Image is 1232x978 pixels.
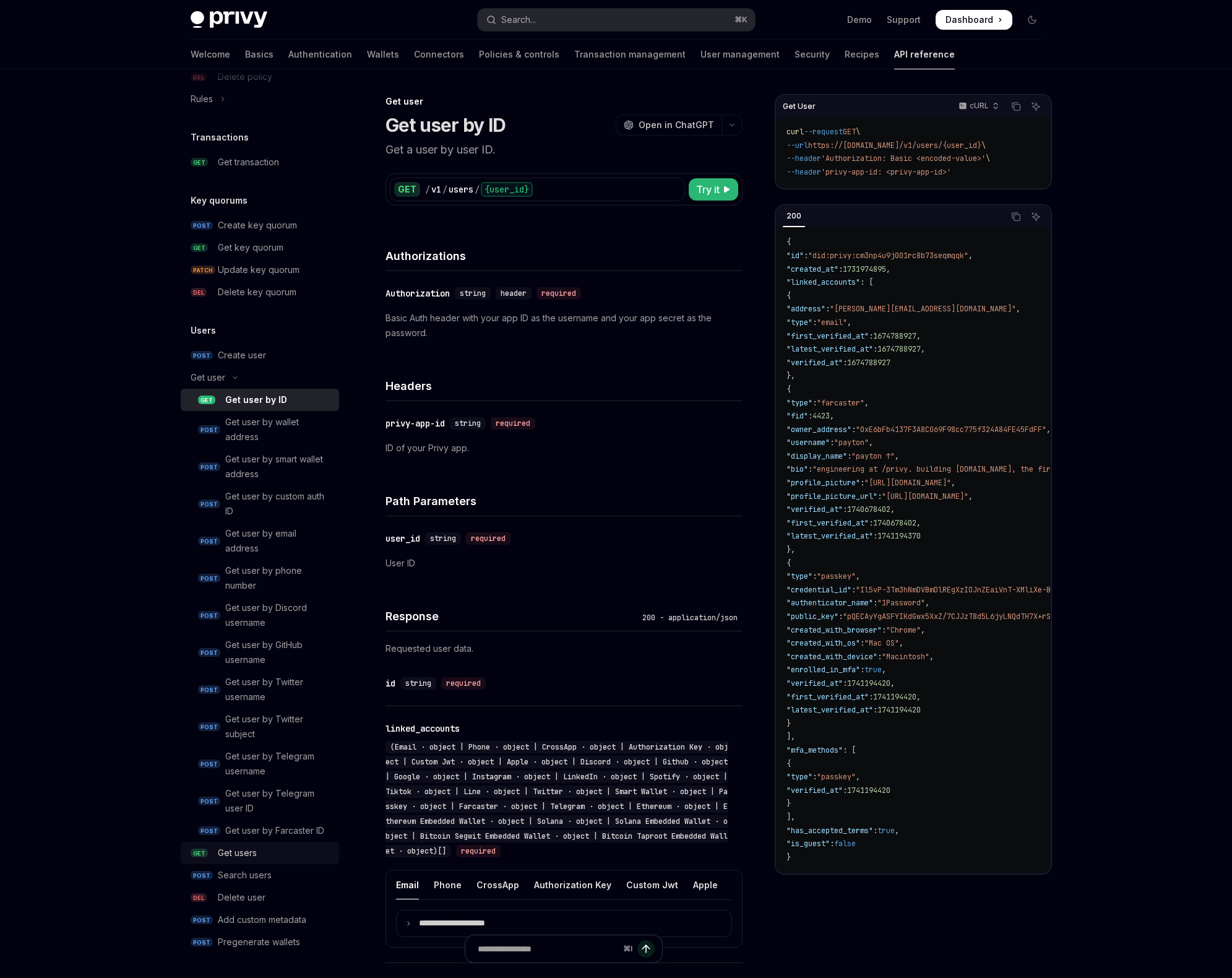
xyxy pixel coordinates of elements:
span: , [847,318,851,327]
span: , [895,826,899,836]
span: "public_key" [786,612,838,621]
div: Rules [191,92,213,106]
span: "has_accepted_terms" [786,826,873,836]
div: linked_accounts [386,722,460,735]
div: / [425,183,430,196]
span: "first_verified_at" [786,331,869,341]
span: 1674788927 [877,344,921,354]
span: } [786,719,791,729]
p: ID of your Privy app. [386,441,743,456]
span: { [786,384,791,394]
span: "created_with_browser" [786,625,882,635]
a: DELDelete key quorum [181,281,339,303]
span: POST [198,462,220,472]
p: Basic Auth header with your app ID as the username and your app secret as the password. [386,311,743,340]
div: Create key quorum [218,218,297,233]
span: : [860,638,864,648]
button: Try it [689,178,738,201]
span: POST [198,537,220,546]
span: "username" [786,438,830,448]
span: : [812,398,817,408]
a: GETGet user by ID [181,389,339,411]
span: , [830,411,834,421]
div: Get user by Telegram user ID [225,786,332,816]
span: POST [198,500,220,509]
div: Pregenerate wallets [218,935,300,950]
span: "fid" [786,411,808,421]
span: "farcaster" [817,398,864,408]
span: "email" [817,318,847,327]
a: POSTGet user by GitHub username [181,634,339,671]
a: POSTGet user by custom auth ID [181,485,339,522]
a: Authentication [288,40,352,69]
div: Get transaction [218,155,279,170]
div: Authorization Key [534,870,611,899]
span: POST [198,648,220,657]
span: , [890,504,895,514]
span: : [851,585,856,595]
div: Delete user [218,890,265,905]
span: "first_verified_at" [786,518,869,528]
span: (Email · object | Phone · object | CrossApp · object | Authorization Key · object | Custom Jwt · ... [386,742,728,856]
div: Get user by smart wallet address [225,452,332,482]
span: https://[DOMAIN_NAME]/v1/users/{user_id} [808,141,981,150]
span: : [830,438,834,448]
span: "id" [786,251,804,261]
div: CrossApp [476,870,519,899]
a: Demo [847,14,872,26]
a: Security [795,40,830,69]
span: "0xE6bFb4137F3A8C069F98cc775f324A84FE45FdFF" [856,425,1046,435]
span: DEL [191,288,207,297]
span: , [968,251,973,261]
div: Authorization [386,287,450,300]
span: { [786,291,791,301]
span: POST [191,938,213,947]
div: / [475,183,480,196]
span: : [ [843,745,856,755]
a: Connectors [414,40,464,69]
span: POST [198,826,220,836]
span: , [869,438,873,448]
span: "profile_picture" [786,478,860,488]
span: POST [198,759,220,769]
span: true [877,826,895,836]
a: GETGet users [181,842,339,864]
a: POSTPregenerate wallets [181,931,339,953]
span: true [864,665,882,675]
div: Search... [501,12,536,27]
a: API reference [894,40,955,69]
span: POST [191,351,213,360]
div: users [449,183,473,196]
span: , [856,571,860,581]
span: : [882,625,886,635]
span: POST [191,871,213,880]
p: User ID [386,556,743,571]
span: "passkey" [817,571,856,581]
span: : [812,318,817,327]
span: 1741194420 [877,705,921,715]
span: 1741194370 [877,531,921,541]
span: POST [198,685,220,695]
span: "latest_verified_at" [786,531,873,541]
span: : [873,826,877,836]
button: cURL [952,96,1004,117]
div: Get user by ID [225,392,287,407]
span: --url [786,141,808,150]
a: GETGet key quorum [181,236,339,259]
span: "display_name" [786,451,847,461]
span: string [455,418,481,428]
span: , [921,344,925,354]
span: POST [191,221,213,230]
div: required [441,677,486,690]
span: }, [786,371,795,381]
p: Get a user by user ID. [386,141,743,158]
span: 1741194420 [847,785,890,795]
input: Ask a question... [478,935,618,963]
div: required [536,287,581,300]
span: POST [198,425,220,435]
a: Policies & controls [479,40,559,69]
span: "authenticator_name" [786,598,873,608]
span: : [873,344,877,354]
div: Email [396,870,419,899]
a: Transaction management [574,40,686,69]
